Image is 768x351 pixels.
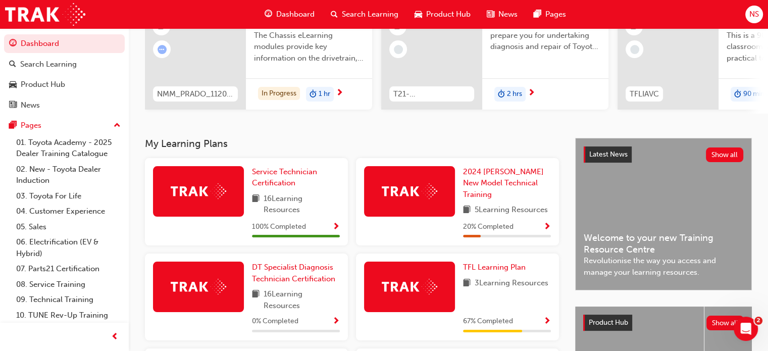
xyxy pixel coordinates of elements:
span: Show Progress [332,223,340,232]
button: Show all [706,147,744,162]
img: Trak [171,279,226,294]
img: Trak [5,3,85,26]
div: Search Learning [20,59,77,70]
span: news-icon [487,8,494,21]
span: duration-icon [734,88,741,101]
span: 16 Learning Resources [264,288,340,311]
span: 0 % Completed [252,316,298,327]
span: Welcome to your new Training Resource Centre [584,232,743,255]
a: 08. Service Training [12,277,125,292]
a: guage-iconDashboard [257,4,323,25]
span: learningRecordVerb_ATTEMPT-icon [158,45,167,54]
span: learningRecordVerb_NONE-icon [630,45,639,54]
div: News [21,99,40,111]
span: 20 % Completed [463,221,514,233]
span: Show Progress [543,223,551,232]
a: Search Learning [4,55,125,74]
span: 1 hr [319,88,330,100]
img: Trak [171,183,226,199]
span: 2 hrs [507,88,522,100]
div: Pages [21,120,41,131]
span: Search Learning [342,9,398,20]
span: prev-icon [111,331,119,343]
span: 2024 [PERSON_NAME] New Model Technical Training [463,167,544,199]
button: DashboardSearch LearningProduct HubNews [4,32,125,116]
img: Trak [382,279,437,294]
button: Pages [4,116,125,135]
a: 07. Parts21 Certification [12,261,125,277]
span: car-icon [415,8,422,21]
span: 3 Learning Resources [475,277,548,290]
img: Trak [382,183,437,199]
span: NMM_PRADO_112024_MODULE_2 [157,88,234,100]
span: search-icon [331,8,338,21]
span: guage-icon [265,8,272,21]
span: TFL Learning Plan [463,263,526,272]
span: Pages [545,9,566,20]
span: Dashboard [276,9,315,20]
span: Product Hub [589,318,628,327]
div: In Progress [258,87,300,101]
span: pages-icon [9,121,17,130]
a: Product Hub [4,75,125,94]
a: 06. Electrification (EV & Hybrid) [12,234,125,261]
span: 90 mins [743,88,767,100]
a: news-iconNews [479,4,526,25]
span: search-icon [9,60,16,69]
span: duration-icon [498,88,505,101]
span: 16 Learning Resources [264,193,340,216]
span: This module is designed to prepare you for undertaking diagnosis and repair of Toyota & Lexus Ele... [490,18,600,53]
h3: My Learning Plans [145,138,559,149]
span: car-icon [9,80,17,89]
a: 01. Toyota Academy - 2025 Dealer Training Catalogue [12,135,125,162]
a: pages-iconPages [526,4,574,25]
span: DT Specialist Diagnosis Technician Certification [252,263,335,283]
span: Show Progress [332,317,340,326]
button: Show Progress [332,315,340,328]
span: 100 % Completed [252,221,306,233]
span: up-icon [114,119,121,132]
a: Product HubShow all [583,315,744,331]
span: next-icon [336,89,343,98]
a: 03. Toyota For Life [12,188,125,204]
a: 09. Technical Training [12,292,125,308]
span: Latest News [589,150,628,159]
span: duration-icon [310,88,317,101]
span: NS [749,9,759,20]
span: book-icon [463,277,471,290]
a: 02. New - Toyota Dealer Induction [12,162,125,188]
span: Service Technician Certification [252,167,317,188]
a: Dashboard [4,34,125,53]
button: Show Progress [543,221,551,233]
iframe: Intercom live chat [734,317,758,341]
a: 05. Sales [12,219,125,235]
span: TFLIAVC [630,88,659,100]
span: book-icon [252,193,260,216]
a: Latest NewsShow all [584,146,743,163]
span: news-icon [9,101,17,110]
span: 2 [754,317,762,325]
a: 2024 [PERSON_NAME] New Model Technical Training [463,166,551,200]
a: Latest NewsShow allWelcome to your new Training Resource CentreRevolutionise the way you access a... [575,138,752,290]
a: 10. TUNE Rev-Up Training [12,308,125,323]
button: Show Progress [543,315,551,328]
span: 67 % Completed [463,316,513,327]
a: car-iconProduct Hub [406,4,479,25]
span: The Chassis eLearning modules provide key information on the drivetrain, suspension, brake and st... [254,30,364,64]
div: Product Hub [21,79,65,90]
span: book-icon [252,288,260,311]
button: Show all [706,316,744,330]
a: TFL Learning Plan [463,262,530,273]
span: Revolutionise the way you access and manage your learning resources. [584,255,743,278]
a: News [4,96,125,115]
button: NS [745,6,763,23]
span: T21-FOD_HVIS_PREREQ [393,88,470,100]
span: pages-icon [534,8,541,21]
a: DT Specialist Diagnosis Technician Certification [252,262,340,284]
button: Show Progress [332,221,340,233]
span: book-icon [463,204,471,217]
a: Service Technician Certification [252,166,340,189]
span: Show Progress [543,317,551,326]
